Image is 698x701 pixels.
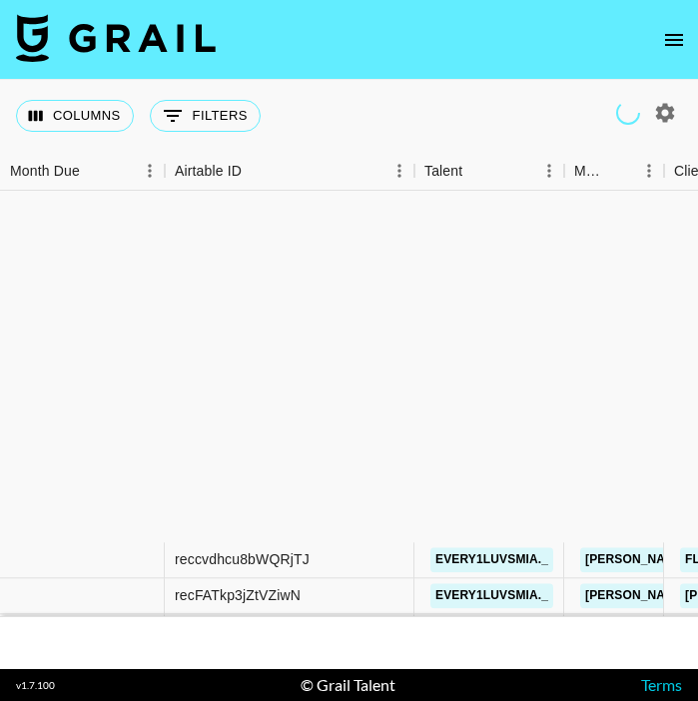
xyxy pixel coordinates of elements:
div: Manager [564,152,664,191]
div: Airtable ID [165,152,414,191]
img: Grail Talent [16,14,216,62]
button: Show filters [150,100,261,132]
button: Sort [606,157,634,185]
div: reccvdhcu8bWQRjTJ [175,550,310,570]
button: Sort [462,157,490,185]
span: Refreshing clients, campaigns... [614,99,641,126]
button: Menu [135,156,165,186]
div: Talent [414,152,564,191]
a: Terms [641,675,682,694]
div: Talent [424,152,462,191]
div: Manager [574,152,606,191]
div: v 1.7.100 [16,679,55,692]
div: recFATkp3jZtVZiwN [175,586,301,606]
button: Menu [534,156,564,186]
a: every1luvsmia._ [430,547,553,572]
div: Airtable ID [175,152,242,191]
button: Menu [384,156,414,186]
button: Sort [80,157,108,185]
button: Menu [634,156,664,186]
div: © Grail Talent [301,675,395,695]
div: Month Due [10,152,80,191]
button: Sort [242,157,270,185]
button: Select columns [16,100,134,132]
button: open drawer [654,20,694,60]
a: every1luvsmia._ [430,583,553,608]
